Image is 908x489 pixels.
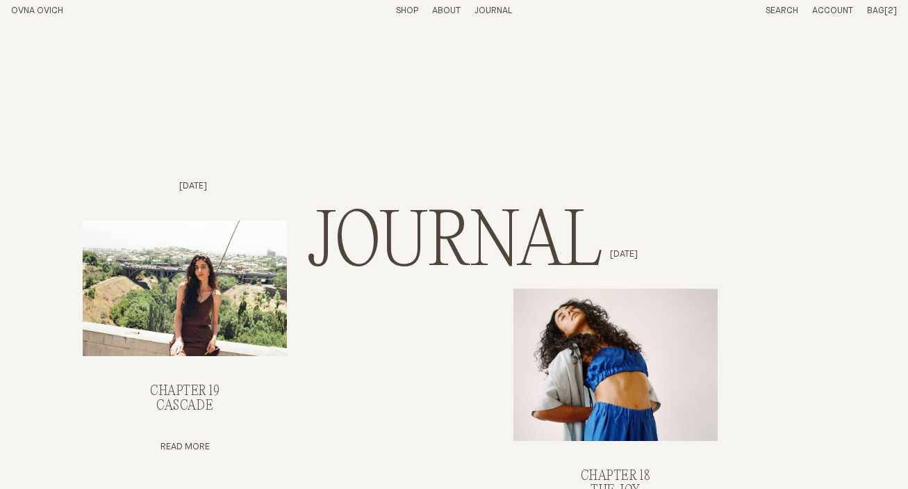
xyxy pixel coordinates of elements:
a: Home [11,6,63,15]
span: Bag [867,6,884,15]
span: [2] [884,6,897,15]
a: Chapter 19, Cascade [160,442,210,454]
img: Chapter 18, The Joy [513,289,718,441]
a: Chapter 19, Cascade [150,384,220,414]
a: Shop [396,6,418,15]
a: Account [812,6,853,15]
summary: About [432,6,461,17]
a: Search [766,6,798,15]
p: [DATE] [163,181,207,193]
p: [DATE] [593,249,638,261]
h3: Chapter 19 Cascade [150,384,220,414]
h2: Journal [306,203,602,287]
img: Chapter 19, Cascade [83,221,287,356]
a: Journal [474,6,512,15]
